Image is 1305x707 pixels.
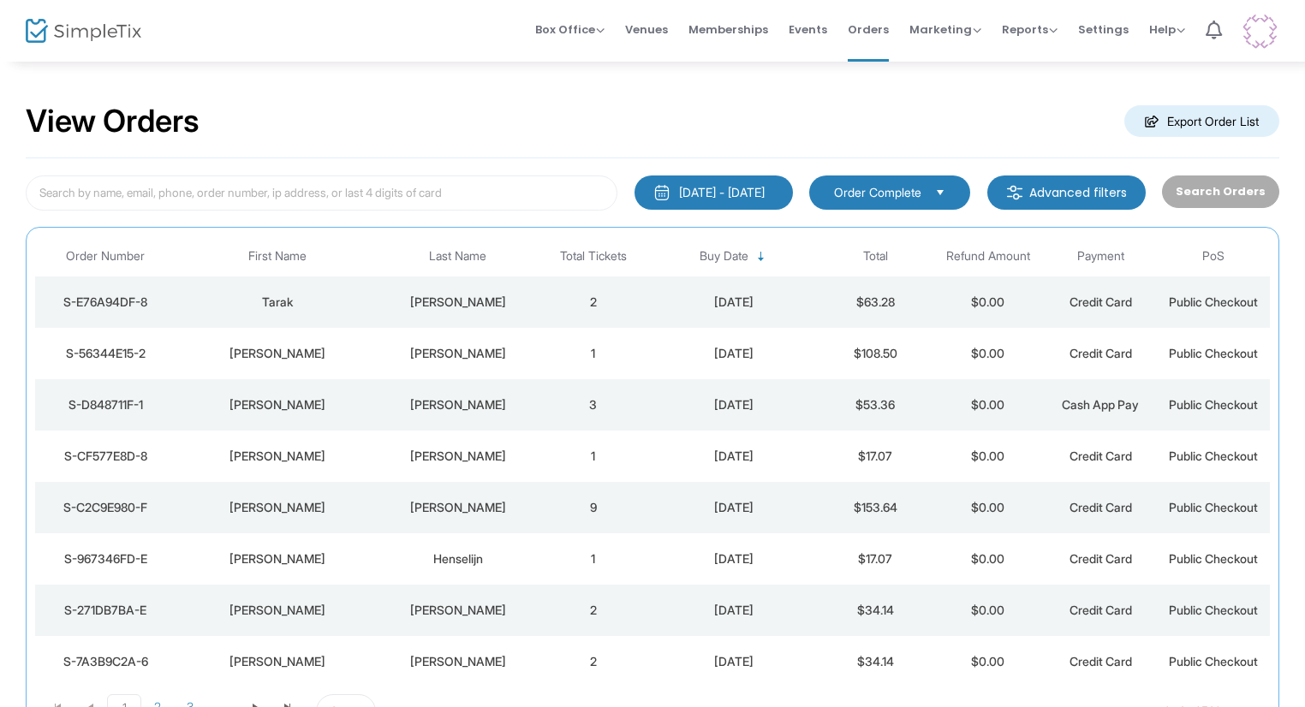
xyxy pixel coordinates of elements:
td: $34.14 [819,636,932,687]
m-button: Advanced filters [987,175,1146,210]
input: Search by name, email, phone, order number, ip address, or last 4 digits of card [26,175,617,211]
td: $108.50 [819,328,932,379]
div: Data table [35,236,1270,687]
div: [DATE] - [DATE] [679,184,765,201]
span: Public Checkout [1169,294,1258,309]
div: 8/22/2025 [654,602,815,619]
span: Credit Card [1070,551,1132,566]
div: 8/22/2025 [654,448,815,465]
span: Credit Card [1070,603,1132,617]
td: $0.00 [932,379,1045,431]
td: $0.00 [932,482,1045,533]
span: PoS [1202,249,1225,264]
td: $0.00 [932,585,1045,636]
div: 8/22/2025 [654,550,815,567]
div: S-CF577E8D-8 [39,448,172,465]
img: monthly [653,184,670,201]
td: 3 [537,379,650,431]
div: Torres [384,448,533,465]
td: 2 [537,636,650,687]
td: 2 [537,276,650,328]
span: Public Checkout [1169,551,1258,566]
td: $63.28 [819,276,932,328]
span: Public Checkout [1169,603,1258,617]
div: S-7A3B9C2A-6 [39,653,172,670]
h2: View Orders [26,103,200,140]
span: Credit Card [1070,449,1132,463]
div: Thomas [181,602,375,619]
span: Public Checkout [1169,654,1258,668]
div: Tatineni [384,294,533,311]
div: S-56344E15-2 [39,345,172,362]
div: 8/22/2025 [654,294,815,311]
td: $34.14 [819,585,932,636]
div: Siple [384,602,533,619]
div: S-967346FD-E [39,550,172,567]
td: $153.64 [819,482,932,533]
span: Credit Card [1070,500,1132,514]
div: S-C2C9E980-F [39,499,172,516]
div: 8/22/2025 [654,653,815,670]
td: 9 [537,482,650,533]
span: Sortable [754,250,768,264]
span: Public Checkout [1169,500,1258,514]
div: Henselijn [384,550,533,567]
td: $17.07 [819,431,932,482]
th: Total [819,236,932,276]
div: Lavin [384,345,533,362]
span: Order Number [66,249,145,264]
span: Marketing [909,21,981,38]
button: Select [928,183,952,202]
td: $0.00 [932,328,1045,379]
div: Tarak [181,294,375,311]
span: Public Checkout [1169,449,1258,463]
div: Luis [181,499,375,516]
div: Erika [181,448,375,465]
span: Public Checkout [1169,397,1258,412]
div: Van Wijk [384,653,533,670]
div: S-271DB7BA-E [39,602,172,619]
button: [DATE] - [DATE] [635,175,793,210]
span: Cash App Pay [1062,397,1139,412]
td: 1 [537,533,650,585]
span: Credit Card [1070,294,1132,309]
div: S-E76A94DF-8 [39,294,172,311]
td: 1 [537,431,650,482]
span: Events [789,8,827,51]
td: 2 [537,585,650,636]
th: Refund Amount [932,236,1045,276]
td: $17.07 [819,533,932,585]
td: $0.00 [932,431,1045,482]
div: Vazquez vega [384,499,533,516]
span: Memberships [688,8,768,51]
td: 1 [537,328,650,379]
img: filter [1006,184,1023,201]
div: Stacy [181,345,375,362]
span: Public Checkout [1169,346,1258,360]
span: Box Office [535,21,605,38]
td: $0.00 [932,276,1045,328]
span: First Name [248,249,307,264]
div: 8/22/2025 [654,345,815,362]
span: Last Name [429,249,486,264]
span: Order Complete [834,184,921,201]
div: 8/22/2025 [654,396,815,413]
span: Buy Date [700,249,748,264]
div: S-D848711F-1 [39,396,172,413]
span: Help [1149,21,1185,38]
div: Lucy [181,653,375,670]
span: Payment [1077,249,1124,264]
m-button: Export Order List [1124,105,1279,137]
th: Total Tickets [537,236,650,276]
td: $0.00 [932,636,1045,687]
div: JENNIFER [181,396,375,413]
div: 8/22/2025 [654,499,815,516]
span: Settings [1078,8,1129,51]
div: HUDSON [384,396,533,413]
span: Credit Card [1070,346,1132,360]
span: Orders [848,8,889,51]
span: Credit Card [1070,654,1132,668]
span: Reports [1002,21,1058,38]
div: Louann [181,550,375,567]
td: $0.00 [932,533,1045,585]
